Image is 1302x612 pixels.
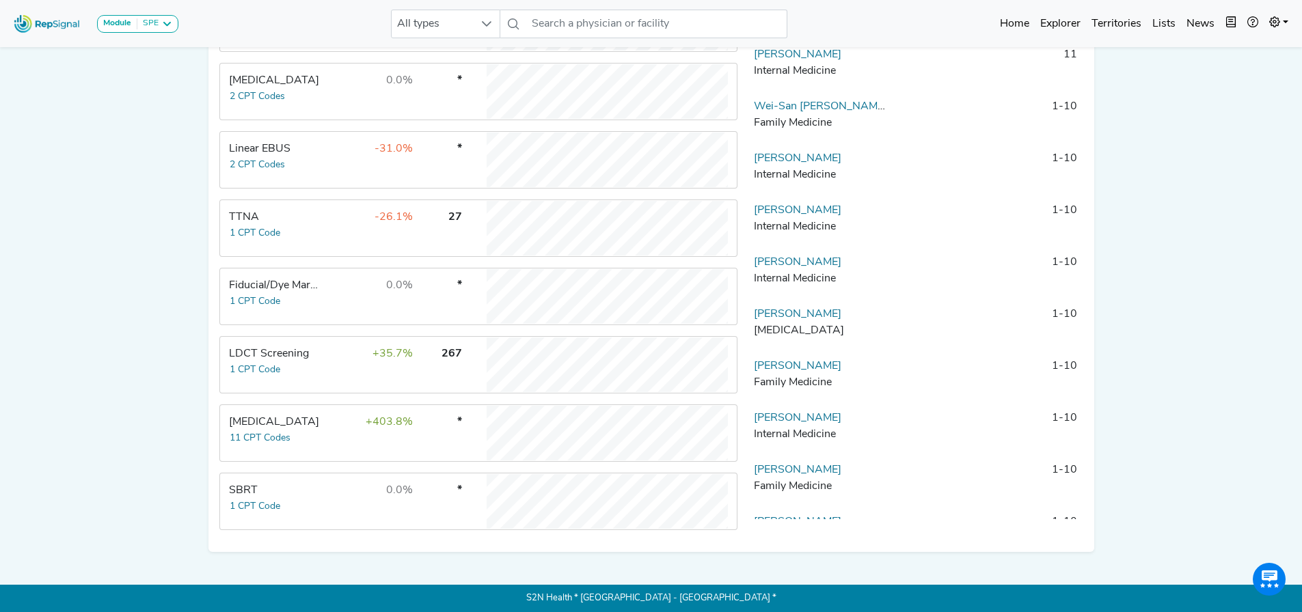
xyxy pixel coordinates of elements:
div: Internal Medicine [754,270,886,287]
div: General Surgery [754,322,886,339]
td: 11 [892,46,1083,87]
input: Search a physician or facility [526,10,787,38]
a: [PERSON_NAME] [754,516,841,527]
a: News [1181,10,1220,38]
div: Family Medicine [754,374,886,391]
td: 1-10 [892,306,1083,347]
div: Family Medicine [754,115,886,131]
button: 1 CPT Code [229,362,281,378]
a: [PERSON_NAME] [754,205,841,216]
td: 1-10 [892,254,1083,295]
a: [PERSON_NAME] [754,153,841,164]
button: ModuleSPE [97,15,178,33]
div: Fiducial/Dye Marking [229,277,323,294]
span: 267 [442,348,462,359]
span: +403.8% [366,417,413,428]
div: Internal Medicine [754,426,886,443]
button: 2 CPT Codes [229,157,286,173]
span: All types [392,10,474,38]
a: Explorer [1035,10,1086,38]
p: S2N Health * [GEOGRAPHIC_DATA] - [GEOGRAPHIC_DATA] * [208,585,1094,612]
td: 1-10 [892,514,1083,555]
div: LDCT Screening [229,346,323,362]
span: 0.0% [386,280,413,291]
a: Wei-San [PERSON_NAME] [754,101,887,112]
div: Internal Medicine [754,219,886,235]
a: [PERSON_NAME] [754,464,841,475]
span: +35.7% [372,348,413,359]
button: 11 CPT Codes [229,430,291,446]
div: Linear EBUS [229,141,323,157]
td: 1-10 [892,150,1083,191]
span: -26.1% [375,212,413,223]
a: Territories [1086,10,1147,38]
a: Lists [1147,10,1181,38]
a: [PERSON_NAME] [754,413,841,423]
div: Family Medicine [754,478,886,495]
a: [PERSON_NAME] [754,309,841,320]
span: 0.0% [386,75,413,86]
div: TTNA [229,209,323,225]
a: [PERSON_NAME] [754,257,841,268]
button: 1 CPT Code [229,294,281,309]
button: 2 CPT Codes [229,89,286,105]
strong: Module [103,19,131,27]
a: Home [994,10,1035,38]
span: 0.0% [386,485,413,496]
div: Transbronchial Biopsy [229,72,323,89]
td: 1-10 [892,98,1083,139]
a: [PERSON_NAME] [754,49,841,60]
button: 1 CPT Code [229,225,281,241]
button: 1 CPT Code [229,499,281,514]
div: Thoracic Surgery [229,414,323,430]
div: Internal Medicine [754,63,886,79]
div: SPE [137,18,159,29]
span: -31.0% [375,143,413,154]
div: Internal Medicine [754,167,886,183]
button: Intel Book [1220,10,1242,38]
div: SBRT [229,482,323,499]
td: 1-10 [892,462,1083,503]
td: 1-10 [892,410,1083,451]
span: 27 [448,212,462,223]
a: [PERSON_NAME] [754,361,841,372]
td: 1-10 [892,358,1083,399]
td: 1-10 [892,202,1083,243]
